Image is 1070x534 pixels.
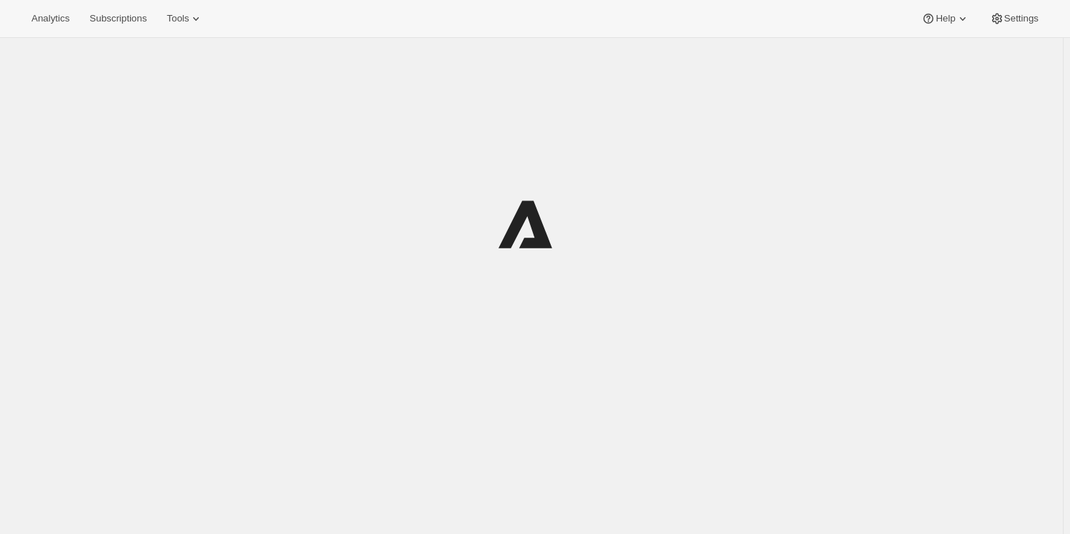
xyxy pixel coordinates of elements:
button: Settings [981,9,1047,29]
span: Help [936,13,955,24]
button: Subscriptions [81,9,155,29]
button: Help [913,9,978,29]
span: Analytics [31,13,69,24]
span: Tools [167,13,189,24]
button: Analytics [23,9,78,29]
span: Subscriptions [89,13,147,24]
button: Tools [158,9,212,29]
span: Settings [1004,13,1039,24]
